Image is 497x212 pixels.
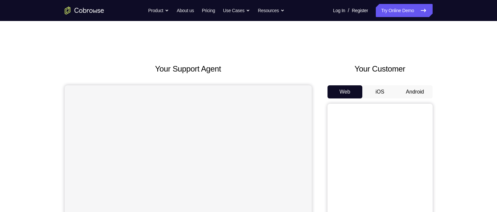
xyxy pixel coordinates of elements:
a: Go to the home page [65,7,104,14]
button: iOS [362,85,397,98]
h2: Your Support Agent [65,63,312,75]
button: Android [397,85,433,98]
a: Try Online Demo [376,4,432,17]
button: Resources [258,4,284,17]
a: Pricing [202,4,215,17]
a: Log In [333,4,345,17]
span: / [348,7,349,14]
h2: Your Customer [328,63,433,75]
a: Register [352,4,368,17]
a: About us [177,4,194,17]
button: Use Cases [223,4,250,17]
button: Product [148,4,169,17]
button: Web [328,85,363,98]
